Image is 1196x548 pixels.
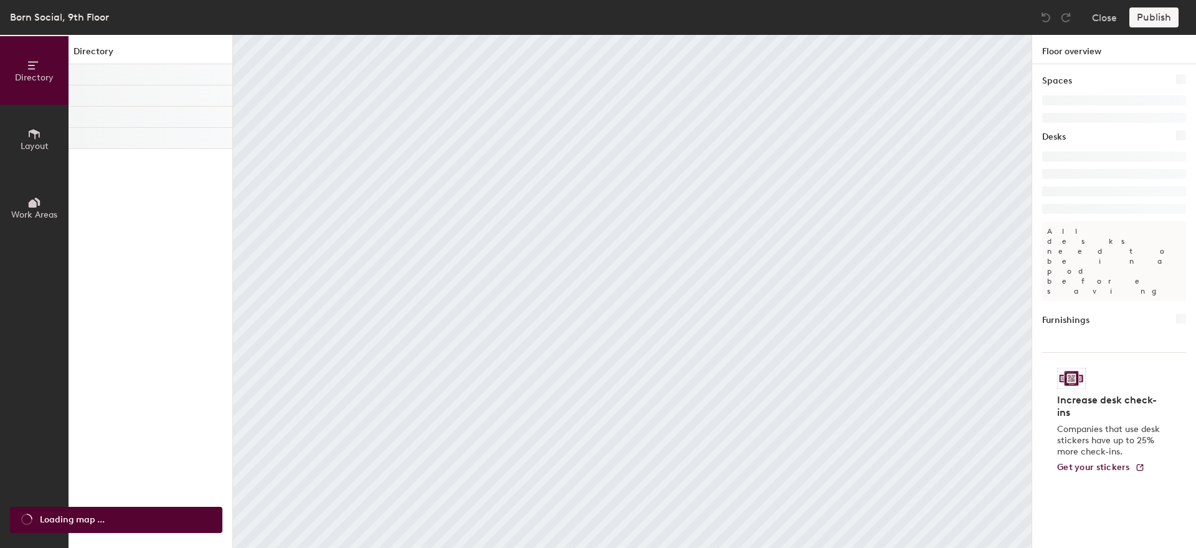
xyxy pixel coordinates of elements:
[1060,11,1072,24] img: Redo
[1057,463,1145,473] a: Get your stickers
[1057,368,1086,389] img: Sticker logo
[1032,35,1196,64] h1: Floor overview
[1042,130,1066,144] h1: Desks
[40,513,105,527] span: Loading map ...
[1057,462,1130,473] span: Get your stickers
[15,72,54,83] span: Directory
[1040,11,1052,24] img: Undo
[233,35,1032,548] canvas: Map
[1042,221,1186,301] p: All desks need to be in a pod before saving
[10,9,109,25] div: Born Social, 9th Floor
[1092,7,1117,27] button: Close
[1057,394,1164,419] h4: Increase desk check-ins
[1042,74,1072,88] h1: Spaces
[21,141,49,151] span: Layout
[1042,314,1089,327] h1: Furnishings
[1057,424,1164,458] p: Companies that use desk stickers have up to 25% more check-ins.
[11,209,57,220] span: Work Areas
[69,45,232,64] h1: Directory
